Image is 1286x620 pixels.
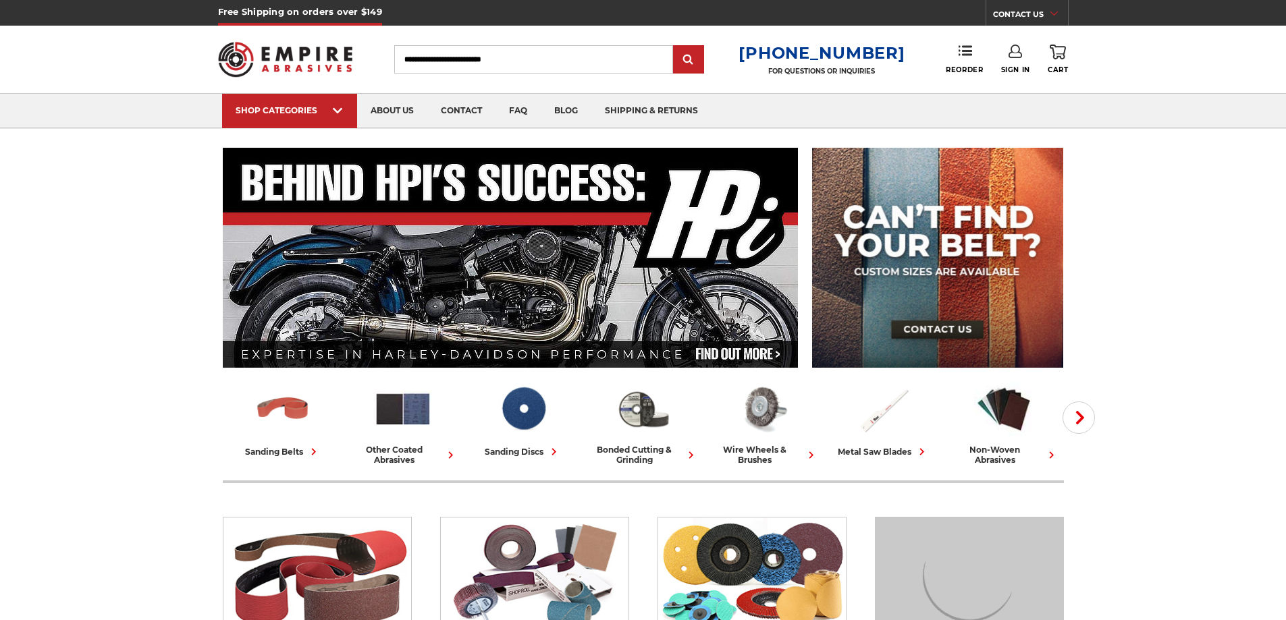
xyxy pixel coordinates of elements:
img: Wire Wheels & Brushes [734,380,793,438]
img: Sanding Discs [493,380,553,438]
div: other coated abrasives [348,445,458,465]
span: Cart [1048,65,1068,74]
div: metal saw blades [838,445,929,459]
button: Next [1063,401,1095,434]
span: Reorder [946,65,983,74]
a: contact [427,94,495,128]
img: Other Coated Abrasives [373,380,433,438]
img: promo banner for custom belts. [812,148,1063,368]
a: Cart [1048,45,1068,74]
a: Reorder [946,45,983,74]
input: Submit [675,47,702,74]
div: non-woven abrasives [949,445,1059,465]
a: [PHONE_NUMBER] [739,43,905,63]
a: faq [495,94,541,128]
a: metal saw blades [829,380,938,459]
img: Empire Abrasives [218,33,353,86]
img: Bonded Cutting & Grinding [614,380,673,438]
img: Banner for an interview featuring Horsepower Inc who makes Harley performance upgrades featured o... [223,148,799,368]
a: non-woven abrasives [949,380,1059,465]
a: shipping & returns [591,94,712,128]
img: Non-woven Abrasives [974,380,1034,438]
div: bonded cutting & grinding [589,445,698,465]
a: about us [357,94,427,128]
p: FOR QUESTIONS OR INQUIRIES [739,67,905,76]
div: sanding discs [485,445,561,459]
img: Metal Saw Blades [854,380,913,438]
div: wire wheels & brushes [709,445,818,465]
a: CONTACT US [993,7,1068,26]
a: blog [541,94,591,128]
div: sanding belts [245,445,321,459]
a: sanding belts [228,380,338,459]
div: SHOP CATEGORIES [236,105,344,115]
a: sanding discs [468,380,578,459]
a: wire wheels & brushes [709,380,818,465]
span: Sign In [1001,65,1030,74]
a: other coated abrasives [348,380,458,465]
img: Sanding Belts [253,380,313,438]
a: bonded cutting & grinding [589,380,698,465]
